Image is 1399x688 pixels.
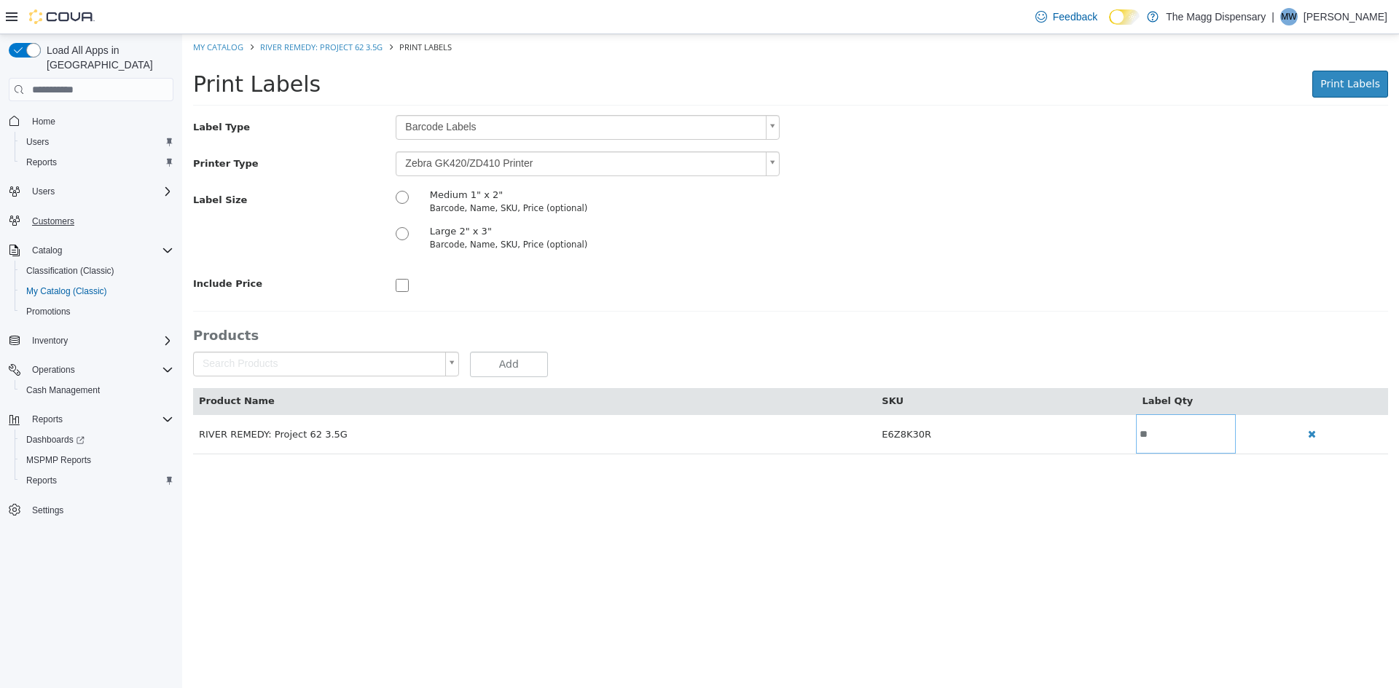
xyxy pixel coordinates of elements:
[11,160,65,171] span: Label Size
[15,430,179,450] a: Dashboards
[20,303,173,320] span: Promotions
[26,454,91,466] span: MSPMP Reports
[26,332,74,349] button: Inventory
[20,451,97,469] a: MSPMP Reports
[26,411,173,428] span: Reports
[20,472,63,489] a: Reports
[248,205,564,218] div: Barcode, Name, SKU, Price (optional)
[26,157,57,168] span: Reports
[20,282,113,300] a: My Catalog (Classic)
[20,133,55,151] a: Users
[1109,9,1140,25] input: Dark Mode
[15,450,179,470] button: MSPMP Reports
[1271,8,1274,25] p: |
[26,183,173,200] span: Users
[26,242,173,259] span: Catalog
[11,244,80,255] span: Include Price
[32,505,63,516] span: Settings
[11,380,694,419] td: RIVER REMEDY: Project 62 3.5G
[15,380,179,400] button: Cash Management
[1138,44,1198,55] span: Print Labels
[1030,2,1103,31] a: Feedback
[78,7,200,18] a: RIVER REMEDY: Project 62 3.5G
[694,380,954,419] td: E6Z8K30R
[3,360,179,380] button: Operations
[15,152,179,173] button: Reports
[20,154,63,171] a: Reports
[213,81,597,106] a: Barcode Labels
[1053,9,1097,24] span: Feedback
[20,154,173,171] span: Reports
[3,110,179,131] button: Home
[26,361,81,379] button: Operations
[11,293,1206,309] h3: Products
[32,245,62,256] span: Catalog
[20,451,173,469] span: MSPMP Reports
[3,181,179,202] button: Users
[20,133,173,151] span: Users
[32,335,68,347] span: Inventory
[9,104,173,558] nav: Complex example
[15,132,179,152] button: Users
[3,240,179,261] button: Catalog
[15,261,179,281] button: Classification (Classic)
[26,411,68,428] button: Reports
[20,303,77,320] a: Promotions
[1280,8,1298,25] div: Mark Wilson
[3,499,179,521] button: Settings
[20,381,173,399] span: Cash Management
[15,470,179,491] button: Reports
[1130,36,1206,63] button: Print Labels
[1281,8,1296,25] span: MW
[41,43,173,72] span: Load All Apps in [GEOGRAPHIC_DATA]
[248,168,564,181] div: Barcode, Name, SKU, Price (optional)
[15,281,179,301] button: My Catalog (Classic)
[288,317,366,343] button: Add
[11,124,77,135] span: Printer Type
[214,82,578,105] span: Barcode Labels
[214,118,578,141] span: Zebra GK420/ZD410 Printer
[26,332,173,349] span: Inventory
[26,265,114,277] span: Classification (Classic)
[32,216,74,227] span: Customers
[248,190,564,205] div: Large 2" x 3"
[26,285,107,297] span: My Catalog (Classic)
[248,154,564,168] div: Medium 1" x 2"
[217,7,270,18] span: Print Labels
[26,213,80,230] a: Customers
[26,136,49,148] span: Users
[11,317,277,342] a: Search Products
[26,361,173,379] span: Operations
[20,431,173,448] span: Dashboards
[26,434,85,446] span: Dashboards
[26,212,173,230] span: Customers
[26,306,71,317] span: Promotions
[15,301,179,322] button: Promotions
[26,384,100,396] span: Cash Management
[26,242,68,259] button: Catalog
[32,364,75,376] span: Operations
[3,331,179,351] button: Inventory
[12,318,257,341] span: Search Products
[694,354,954,380] th: SKU
[3,210,179,232] button: Customers
[213,117,597,142] a: Zebra GK420/ZD410 Printer
[26,502,69,519] a: Settings
[26,183,60,200] button: Users
[11,87,68,98] span: Label Type
[20,262,173,280] span: Classification (Classic)
[29,9,95,24] img: Cova
[26,113,61,130] a: Home
[32,186,55,197] span: Users
[1304,8,1387,25] p: [PERSON_NAME]
[954,354,1054,380] th: Label Qty
[26,475,57,486] span: Reports
[11,37,138,63] span: Print Labels
[1166,8,1266,25] p: The Magg Dispensary
[26,111,173,130] span: Home
[20,472,173,489] span: Reports
[20,262,120,280] a: Classification (Classic)
[32,414,63,425] span: Reports
[11,354,694,380] th: Product Name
